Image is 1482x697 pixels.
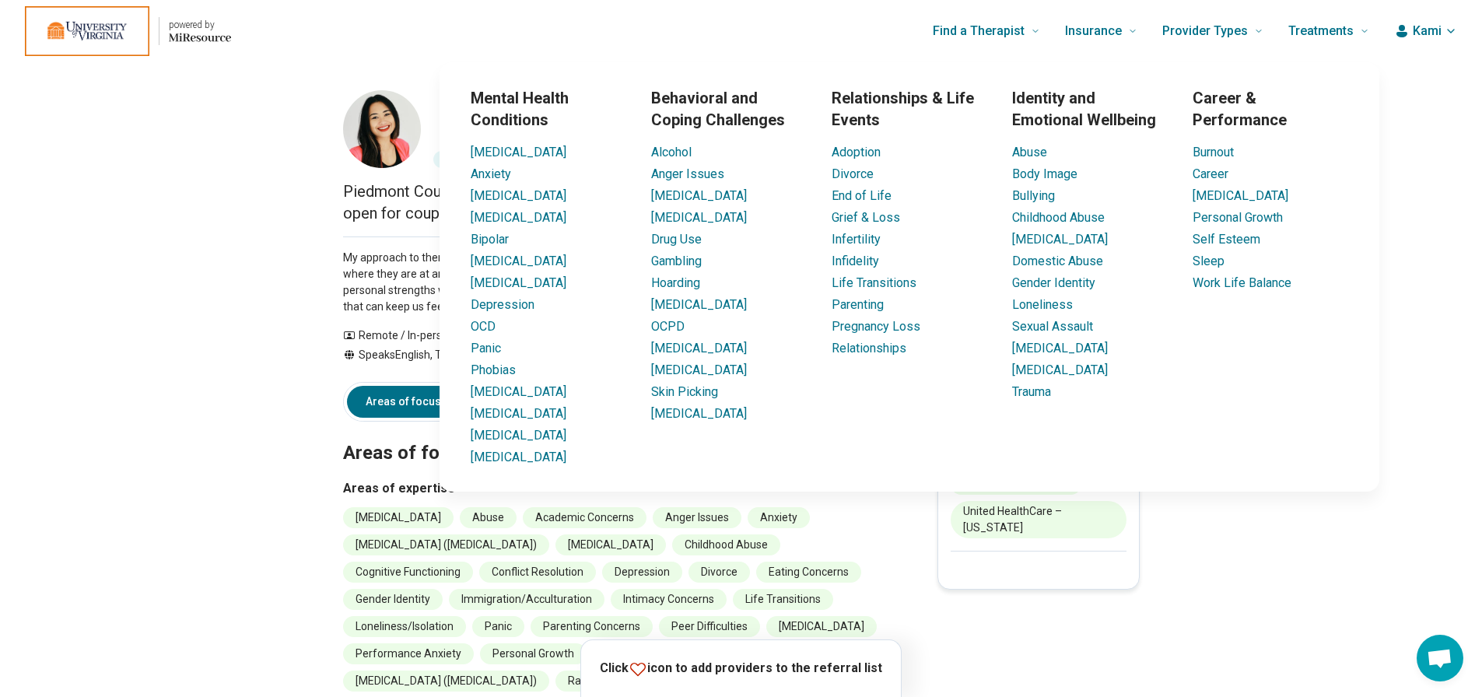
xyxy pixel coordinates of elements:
li: Cognitive Functioning [343,562,473,583]
img: Jem Iwatsubo, Counselor [343,90,421,168]
li: Peer Difficulties [659,616,760,637]
a: Loneliness [1012,297,1073,312]
a: Alcohol [651,145,692,159]
li: Depression [602,562,682,583]
a: Adoption [832,145,881,159]
li: Life Transitions [733,589,833,610]
li: Eating Concerns [756,562,861,583]
li: Gender Identity [343,589,443,610]
li: [MEDICAL_DATA] [343,507,454,528]
a: [MEDICAL_DATA] [471,428,566,443]
h3: Identity and Emotional Wellbeing [1012,87,1168,131]
li: [MEDICAL_DATA] [555,534,666,555]
li: Abuse [460,507,517,528]
h3: Areas of expertise [343,479,888,498]
li: Parenting Concerns [531,616,653,637]
a: Relationships [832,341,906,356]
a: [MEDICAL_DATA] [471,406,566,421]
a: Domestic Abuse [1012,254,1103,268]
li: Childhood Abuse [672,534,780,555]
li: Divorce [688,562,750,583]
a: [MEDICAL_DATA] [1012,363,1108,377]
a: [MEDICAL_DATA] [651,188,747,203]
a: Pregnancy Loss [832,319,920,334]
li: Racial Identity [555,671,649,692]
a: Divorce [832,166,874,181]
p: powered by [169,19,231,31]
a: Childhood Abuse [1012,210,1105,225]
a: Parenting [832,297,884,312]
a: Depression [471,297,534,312]
li: Personal Growth [480,643,587,664]
a: Gambling [651,254,702,268]
a: [MEDICAL_DATA] [651,210,747,225]
a: Drug Use [651,232,702,247]
a: [MEDICAL_DATA] [471,384,566,399]
a: [MEDICAL_DATA] [471,188,566,203]
a: Work Life Balance [1193,275,1291,290]
a: End of Life [832,188,892,203]
a: Gender Identity [1012,275,1095,290]
a: [MEDICAL_DATA] [1012,232,1108,247]
a: [MEDICAL_DATA] [651,406,747,421]
h3: Mental Health Conditions [471,87,626,131]
li: Panic [472,616,524,637]
a: Abuse [1012,145,1047,159]
span: Insurance [1065,20,1122,42]
li: Performance Anxiety [343,643,474,664]
h2: Areas of focus [343,403,888,467]
a: Phobias [471,363,516,377]
a: [MEDICAL_DATA] [471,210,566,225]
a: [MEDICAL_DATA] [471,145,566,159]
li: [MEDICAL_DATA] ([MEDICAL_DATA]) [343,534,549,555]
li: Conflict Resolution [479,562,596,583]
a: Sexual Assault [1012,319,1093,334]
a: Burnout [1193,145,1234,159]
span: Find a Therapist [933,20,1025,42]
li: [MEDICAL_DATA] [766,616,877,637]
a: Bipolar [471,232,509,247]
a: Panic [471,341,501,356]
li: Anger Issues [653,507,741,528]
li: Immigration/Acculturation [449,589,604,610]
a: Infertility [832,232,881,247]
div: Speaks English, Tagalog [343,347,520,363]
a: Trauma [1012,384,1051,399]
li: Anxiety [748,507,810,528]
button: Kami [1394,22,1457,40]
a: Self Esteem [1193,232,1260,247]
a: Infidelity [832,254,879,268]
a: Grief & Loss [832,210,900,225]
a: [MEDICAL_DATA] [651,363,747,377]
a: Hoarding [651,275,700,290]
div: Remote / In-person [343,327,520,344]
h3: Behavioral and Coping Challenges [651,87,807,131]
a: Personal Growth [1193,210,1283,225]
a: [MEDICAL_DATA] [471,450,566,464]
li: United HealthCare – [US_STATE] [951,501,1126,538]
span: Kami [1413,22,1442,40]
span: Provider Types [1162,20,1248,42]
a: Bullying [1012,188,1055,203]
a: Body Image [1012,166,1077,181]
a: OCD [471,319,496,334]
p: Piedmont Counseling Collective offers a wide range of clinical services and is open for couples a... [343,180,888,224]
h3: Career & Performance [1193,87,1348,131]
a: [MEDICAL_DATA] [651,297,747,312]
a: OCPD [651,319,685,334]
li: Academic Concerns [523,507,646,528]
p: Click icon to add providers to the referral list [600,659,882,678]
li: [MEDICAL_DATA] ([MEDICAL_DATA]) [343,671,549,692]
li: Loneliness/Isolation [343,616,466,637]
a: [MEDICAL_DATA] [1193,188,1288,203]
a: Home page [25,6,231,56]
p: My approach to therapy is collaborative, client-centered, compassionate, and non-judgmental. I me... [343,250,888,315]
a: [MEDICAL_DATA] [651,341,747,356]
a: Career [1193,166,1228,181]
a: [MEDICAL_DATA] [1012,341,1108,356]
a: Anger Issues [651,166,724,181]
a: Sleep [1193,254,1224,268]
a: Anxiety [471,166,511,181]
h3: Relationships & Life Events [832,87,987,131]
div: Find a Therapist [346,62,1473,492]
